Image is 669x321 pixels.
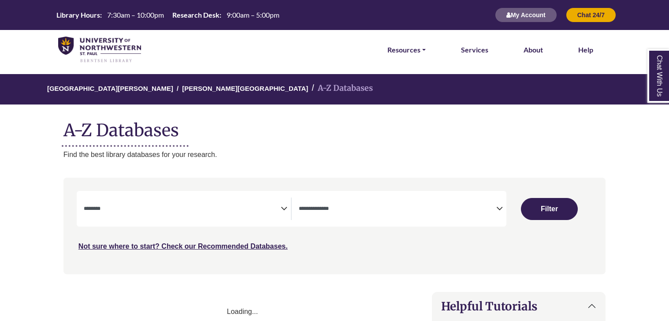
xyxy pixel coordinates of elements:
[387,44,426,56] a: Resources
[495,11,557,19] a: My Account
[299,206,496,213] textarea: Filter
[63,74,606,105] nav: breadcrumb
[227,11,279,19] span: 9:00am – 5:00pm
[495,7,557,22] button: My Account
[63,113,606,140] h1: A-Z Databases
[63,178,606,274] nav: Search filters
[58,37,141,63] img: library_home
[182,83,308,92] a: [PERSON_NAME][GEOGRAPHIC_DATA]
[432,292,605,320] button: Helpful Tutorials
[53,10,283,19] table: Hours Today
[521,198,577,220] button: Submit for Search Results
[578,44,593,56] a: Help
[53,10,283,20] a: Hours Today
[63,149,606,160] p: Find the best library databases for your research.
[566,7,616,22] button: Chat 24/7
[84,206,281,213] textarea: Filter
[53,10,102,19] th: Library Hours:
[47,83,173,92] a: [GEOGRAPHIC_DATA][PERSON_NAME]
[461,44,488,56] a: Services
[524,44,543,56] a: About
[566,11,616,19] a: Chat 24/7
[308,82,373,95] li: A-Z Databases
[78,243,288,250] a: Not sure where to start? Check our Recommended Databases.
[63,306,421,317] div: Loading...
[107,11,164,19] span: 7:30am – 10:00pm
[169,10,222,19] th: Research Desk:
